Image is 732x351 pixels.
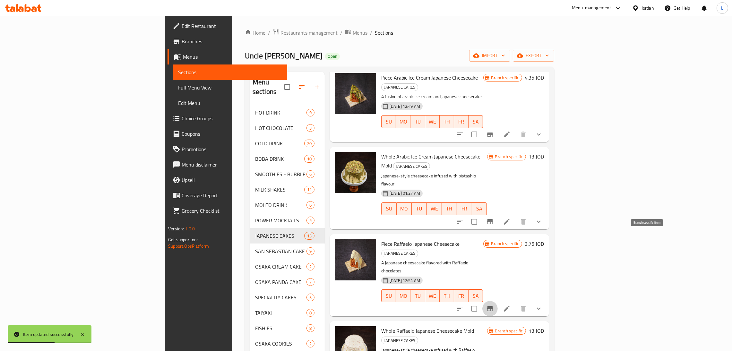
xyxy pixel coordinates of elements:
[384,291,393,301] span: SU
[529,326,544,335] h6: 13 JOD
[255,278,306,286] div: OSAKA PANDA CAKE
[393,162,430,170] div: JAPANESE CAKES
[307,295,314,301] span: 3
[428,291,437,301] span: WE
[307,110,314,116] span: 9
[255,309,306,317] span: TAIYAKI
[399,291,408,301] span: MO
[255,155,304,163] span: BOBA DRINK
[381,115,396,128] button: SU
[255,232,304,240] span: JAPANESE CAKES
[381,337,418,344] div: JAPANESE CAKES
[306,278,314,286] div: items
[375,29,393,37] span: Sections
[489,241,522,247] span: Branch specific
[306,170,314,178] div: items
[482,301,498,316] button: Branch-specific-item
[325,53,340,60] div: Open
[255,186,304,193] span: MILK SHAKES
[381,172,487,188] p: Japanese-style cheesecake infused with pistashio flavour
[250,197,325,213] div: MOJITO DRINK6
[255,124,306,132] span: HOT CHOCOLATE
[255,170,306,178] div: SMOOTHIES - BUBBLES
[307,125,314,131] span: 3
[721,4,723,12] span: L
[513,50,554,62] button: export
[168,188,287,203] a: Coverage Report
[442,202,457,215] button: TH
[531,214,547,229] button: show more
[250,259,325,274] div: OSAKA CREAM CAKE2
[381,239,460,249] span: Piece Raffaelo Japanese Cheesecake
[168,203,287,218] a: Grocery Checklist
[306,309,314,317] div: items
[307,341,314,347] span: 2
[410,289,425,302] button: TU
[381,152,480,170] span: Whole Arabic Ice Cream Japanese Cheesecake Mold
[173,80,287,95] a: Full Menu View
[428,117,437,126] span: WE
[382,250,418,257] span: JAPANESE CAKES
[255,247,306,255] div: SAN SEBASTIAN CAKE
[452,127,468,142] button: sort-choices
[273,29,338,37] a: Restaurants management
[472,202,487,215] button: SA
[168,172,287,188] a: Upsell
[482,214,498,229] button: Branch-specific-item
[429,204,439,213] span: WE
[370,29,372,37] li: /
[168,34,287,49] a: Branches
[353,29,367,37] span: Menus
[185,225,195,233] span: 1.0.0
[325,54,340,59] span: Open
[245,29,554,37] nav: breadcrumb
[516,127,531,142] button: delete
[413,291,422,301] span: TU
[306,217,314,224] div: items
[255,201,306,209] span: MOJITO DRINK
[516,214,531,229] button: delete
[531,127,547,142] button: show more
[168,242,209,250] a: Support.OpsPlatform
[381,250,418,257] div: JAPANESE CAKES
[168,235,198,244] span: Get support on:
[399,117,408,126] span: MO
[345,29,367,37] a: Menus
[444,204,454,213] span: TH
[425,115,440,128] button: WE
[182,115,282,122] span: Choice Groups
[340,29,342,37] li: /
[250,305,325,321] div: TAIYAKI8
[335,152,376,193] img: Whole Arabic Ice Cream Japanese Cheesecake Mold
[307,248,314,254] span: 9
[255,294,306,301] span: SPECIALITY CAKES
[250,182,325,197] div: MILK SHAKES11
[381,202,397,215] button: SU
[454,289,469,302] button: FR
[255,324,306,332] span: FISHIES
[250,136,325,151] div: COLD DRINK20
[306,324,314,332] div: items
[535,131,543,138] svg: Show Choices
[168,157,287,172] a: Menu disclaimer
[642,4,654,12] div: Jordan
[412,202,427,215] button: TU
[255,340,306,347] div: OSAKA COOKIES
[306,263,314,270] div: items
[255,140,304,147] span: COLD DRINK
[535,218,543,226] svg: Show Choices
[307,325,314,331] span: 8
[525,239,544,248] h6: 3.75 JOD
[425,289,440,302] button: WE
[307,218,314,224] span: 5
[306,109,314,116] div: items
[381,326,474,336] span: Whole Raffaelo Japanese Cheesecake Mold
[503,305,511,312] a: Edit menu item
[393,163,430,170] span: JAPANESE CAKES
[307,202,314,208] span: 6
[381,83,418,91] div: JAPANESE CAKES
[182,161,282,168] span: Menu disclaimer
[183,53,282,61] span: Menus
